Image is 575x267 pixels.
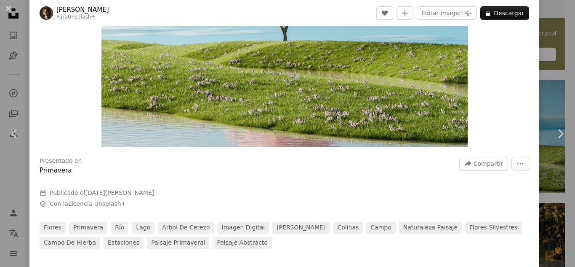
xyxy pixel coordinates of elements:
[511,157,529,170] button: Más acciones
[376,6,393,20] button: Me gusta
[399,222,462,234] a: Naturaleza Paisaje
[480,6,529,20] button: Descargar
[50,200,126,208] span: Con la
[69,222,107,234] a: primavera
[56,5,109,14] a: [PERSON_NAME]
[132,222,154,234] a: lago
[40,6,53,20] img: Ve al perfil de Alex Shuper
[40,222,66,234] a: flores
[397,6,413,20] button: Añade a la colección
[68,14,96,20] a: Unsplash+
[158,222,214,234] a: Árbol de Cerezo
[272,222,330,234] a: [PERSON_NAME]
[40,157,82,165] h3: Presentado en
[68,200,126,207] a: Licencia Unsplash+
[465,222,522,234] a: Flores silvestres
[40,237,100,249] a: campo de hierba
[366,222,395,234] a: campo
[417,6,477,20] button: Editar imagen
[104,237,144,249] a: Estaciones
[50,189,154,196] span: Publicado el
[40,167,72,174] a: Primavera
[474,157,503,170] span: Compartir
[147,237,209,249] a: Paisaje primaveral
[459,157,508,170] button: Compartir esta imagen
[213,237,272,249] a: Paisaje abstracto
[111,222,128,234] a: río
[218,222,269,234] a: Imagen digital
[56,14,109,21] div: Para
[85,189,154,196] time: 5 de marzo de 2024, 2:25:41 GMT-5
[333,222,363,234] a: Colinas
[546,93,575,174] a: Siguiente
